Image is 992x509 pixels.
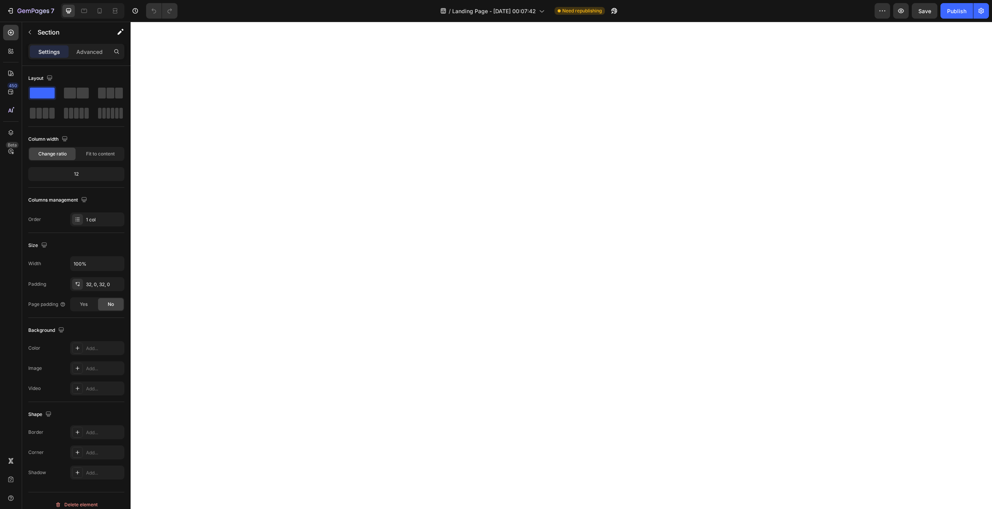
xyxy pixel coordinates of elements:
div: Undo/Redo [146,3,177,19]
div: Width [28,260,41,267]
span: Fit to content [86,150,115,157]
div: Beta [6,142,19,148]
span: Yes [80,301,88,308]
p: Settings [38,48,60,56]
div: Shadow [28,469,46,476]
div: 450 [7,83,19,89]
div: Corner [28,449,44,456]
div: Border [28,429,43,436]
div: Page padding [28,301,66,308]
div: 32, 0, 32, 0 [86,281,122,288]
div: Publish [947,7,966,15]
div: 1 col [86,216,122,223]
div: Color [28,345,40,352]
div: Layout [28,73,54,84]
div: Add... [86,449,122,456]
div: Add... [86,385,122,392]
div: Background [28,325,66,336]
div: Size [28,240,49,251]
input: Auto [71,257,124,271]
div: Column width [28,134,69,145]
div: Add... [86,469,122,476]
div: 12 [30,169,123,179]
span: Landing Page - [DATE] 00:07:42 [452,7,536,15]
button: Publish [940,3,973,19]
div: Image [28,365,42,372]
div: Video [28,385,41,392]
div: Order [28,216,41,223]
span: Save [918,8,931,14]
span: Need republishing [562,7,602,14]
div: Columns management [28,195,89,205]
button: Save [912,3,937,19]
div: Shape [28,409,53,420]
div: Add... [86,429,122,436]
div: Add... [86,365,122,372]
div: Padding [28,281,46,288]
iframe: To enrich screen reader interactions, please activate Accessibility in Grammarly extension settings [131,22,992,509]
span: / [449,7,451,15]
button: 7 [3,3,58,19]
p: 7 [51,6,54,16]
span: No [108,301,114,308]
div: Add... [86,345,122,352]
span: Change ratio [38,150,67,157]
p: Advanced [76,48,103,56]
p: Section [38,28,101,37]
